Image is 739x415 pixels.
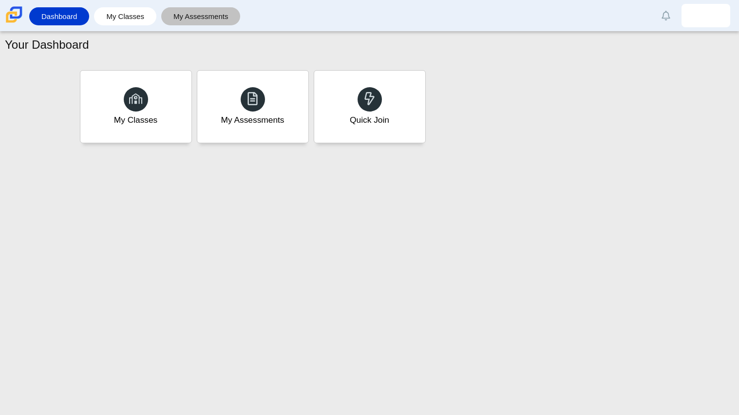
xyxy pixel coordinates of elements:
a: Dashboard [34,7,84,25]
h1: Your Dashboard [5,37,89,53]
div: My Assessments [221,114,284,126]
img: alexiz.diazsoto.a9m9pH [698,8,714,23]
a: My Assessments [197,70,309,143]
a: My Assessments [166,7,236,25]
a: Quick Join [314,70,426,143]
img: Carmen School of Science & Technology [4,4,24,25]
a: Carmen School of Science & Technology [4,18,24,26]
div: Quick Join [350,114,389,126]
a: My Classes [99,7,152,25]
div: My Classes [114,114,158,126]
a: alexiz.diazsoto.a9m9pH [682,4,730,27]
a: Alerts [655,5,677,26]
a: My Classes [80,70,192,143]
